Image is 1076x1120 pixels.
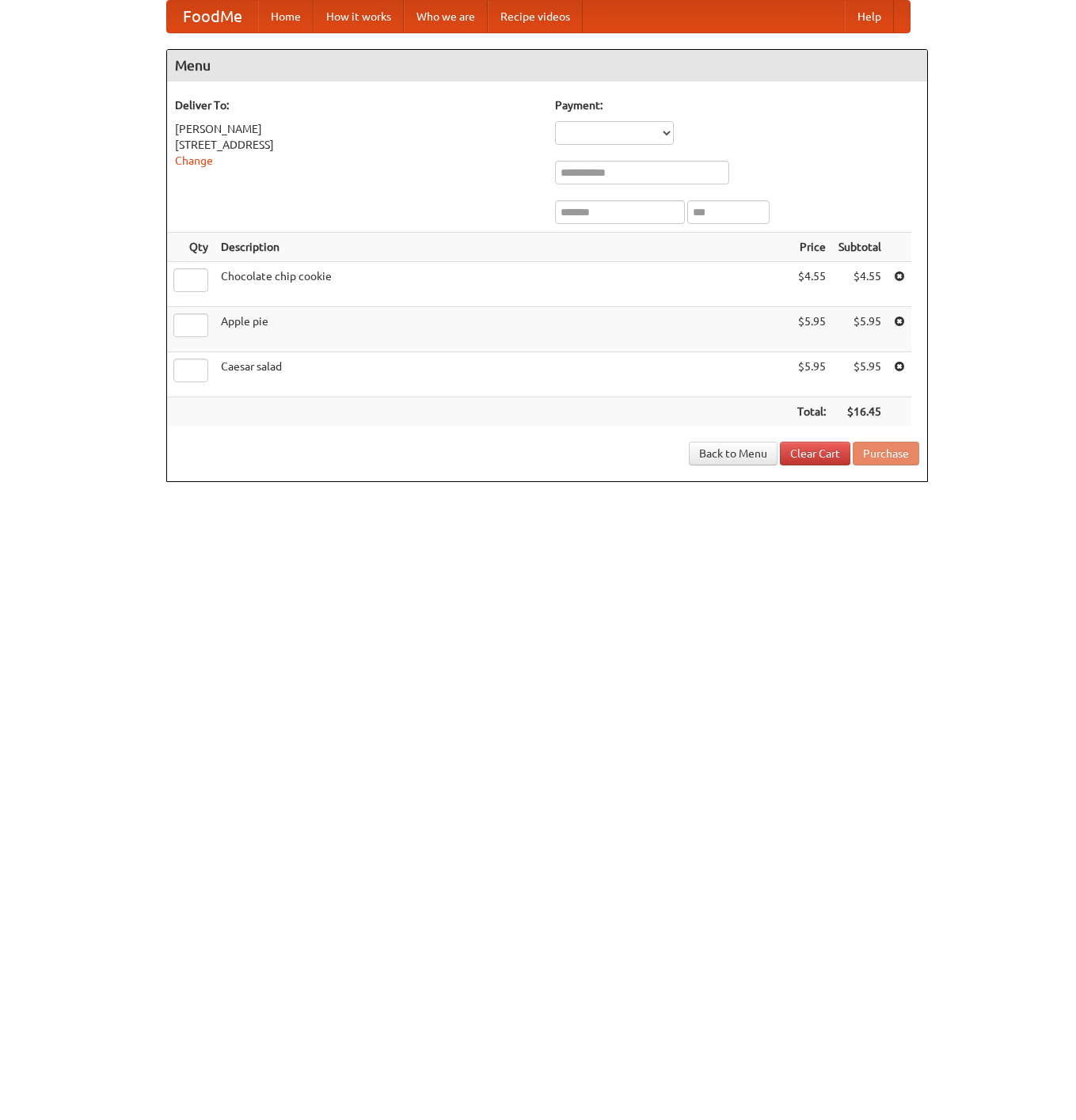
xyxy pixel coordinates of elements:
[832,307,888,352] td: $5.95
[832,262,888,307] td: $4.55
[258,1,314,32] a: Home
[175,97,539,113] h5: Deliver To:
[791,397,832,427] th: Total:
[215,233,791,262] th: Description
[853,442,919,465] button: Purchase
[791,307,832,352] td: $5.95
[175,154,213,167] a: Change
[215,262,791,307] td: Chocolate chip cookie
[845,1,894,32] a: Help
[175,137,539,153] div: [STREET_ADDRESS]
[689,442,778,465] a: Back to Menu
[167,1,258,32] a: FoodMe
[215,307,791,352] td: Apple pie
[791,262,832,307] td: $4.55
[488,1,583,32] a: Recipe videos
[832,352,888,397] td: $5.95
[555,97,919,113] h5: Payment:
[314,1,404,32] a: How it works
[404,1,488,32] a: Who we are
[832,233,888,262] th: Subtotal
[791,352,832,397] td: $5.95
[175,121,539,137] div: [PERSON_NAME]
[791,233,832,262] th: Price
[167,233,215,262] th: Qty
[167,50,927,82] h4: Menu
[215,352,791,397] td: Caesar salad
[832,397,888,427] th: $16.45
[780,442,850,465] a: Clear Cart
